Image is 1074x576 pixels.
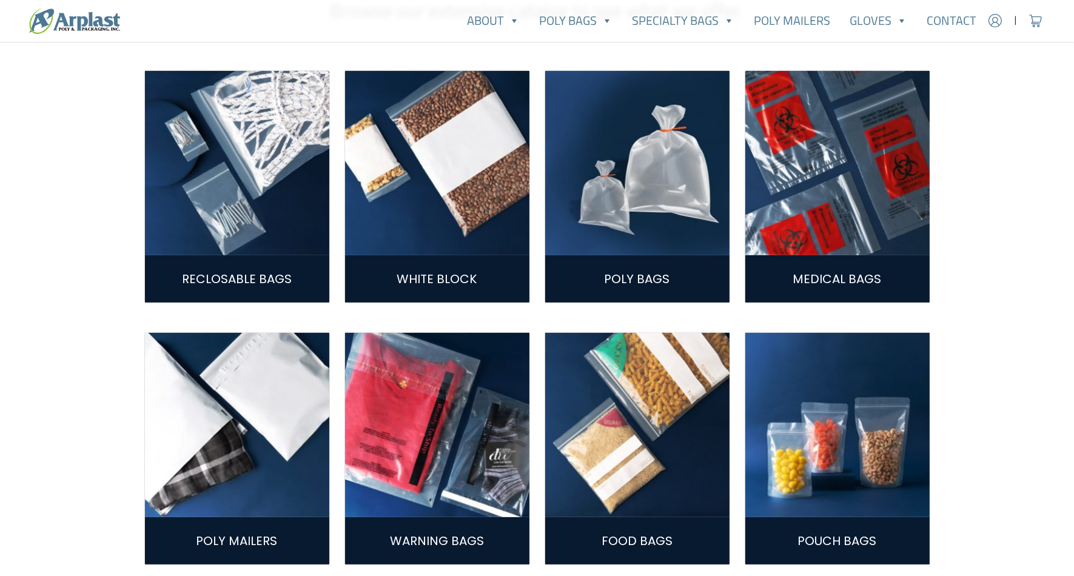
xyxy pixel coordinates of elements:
[196,532,278,549] a: Poly Mailers
[744,8,840,33] a: Poly Mailers
[29,8,120,34] img: logo
[622,8,744,33] a: Specialty Bags
[182,270,292,287] a: Reclosable Bags
[917,8,986,33] a: Contact
[397,270,477,287] a: White Block
[798,532,877,549] a: Pouch Bags
[793,270,882,287] a: Medical Bags
[390,532,484,549] a: Warning Bags
[605,270,670,287] a: Poly Bags
[602,532,673,549] a: Food Bags
[1014,13,1017,28] span: |
[840,8,917,33] a: Gloves
[529,8,622,33] a: Poly Bags
[457,8,529,33] a: About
